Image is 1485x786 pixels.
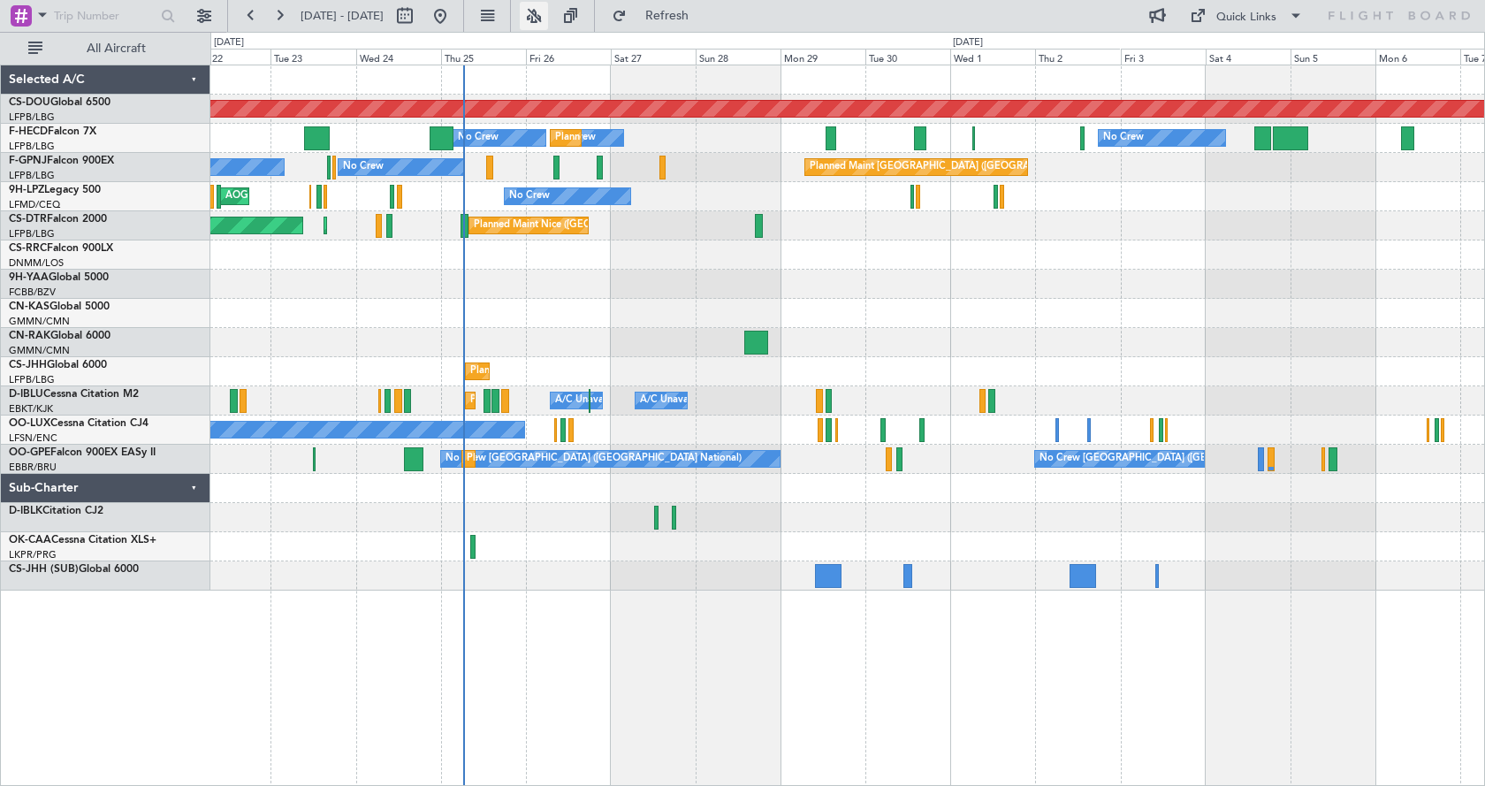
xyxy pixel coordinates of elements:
[9,243,47,254] span: CS-RRC
[9,198,60,211] a: LFMD/CEQ
[470,358,749,385] div: Planned Maint [GEOGRAPHIC_DATA] ([GEOGRAPHIC_DATA])
[54,3,156,29] input: Trip Number
[9,360,47,370] span: CS-JHH
[9,185,101,195] a: 9H-LPZLegacy 500
[9,418,148,429] a: OO-LUXCessna Citation CJ4
[9,156,47,166] span: F-GPNJ
[9,256,64,270] a: DNMM/LOS
[9,389,43,400] span: D-IBLU
[781,49,865,65] div: Mon 29
[9,227,55,240] a: LFPB/LBG
[445,446,742,472] div: No Crew [GEOGRAPHIC_DATA] ([GEOGRAPHIC_DATA] National)
[1216,9,1276,27] div: Quick Links
[9,447,156,458] a: OO-GPEFalcon 900EX EASy II
[9,315,70,328] a: GMMN/CMN
[509,183,550,210] div: No Crew
[9,402,53,416] a: EBKT/KJK
[19,34,192,63] button: All Aircraft
[9,535,156,546] a: OK-CAACessna Citation XLS+
[1121,49,1206,65] div: Fri 3
[9,111,55,124] a: LFPB/LBG
[1035,49,1120,65] div: Thu 2
[9,97,50,108] span: CS-DOU
[458,125,499,151] div: No Crew
[474,212,671,239] div: Planned Maint Nice ([GEOGRAPHIC_DATA])
[1039,446,1336,472] div: No Crew [GEOGRAPHIC_DATA] ([GEOGRAPHIC_DATA] National)
[9,126,48,137] span: F-HECD
[356,49,441,65] div: Wed 24
[470,387,667,414] div: Planned Maint Nice ([GEOGRAPHIC_DATA])
[696,49,781,65] div: Sun 28
[1103,125,1144,151] div: No Crew
[186,49,270,65] div: Mon 22
[9,214,107,225] a: CS-DTRFalcon 2000
[9,286,56,299] a: FCBB/BZV
[1206,49,1291,65] div: Sat 4
[9,360,107,370] a: CS-JHHGlobal 6000
[950,49,1035,65] div: Wed 1
[9,447,50,458] span: OO-GPE
[630,10,704,22] span: Refresh
[225,183,367,210] div: AOG Maint Cannes (Mandelieu)
[9,564,79,575] span: CS-JHH (SUB)
[953,35,983,50] div: [DATE]
[9,535,51,546] span: OK-CAA
[1181,2,1312,30] button: Quick Links
[604,2,710,30] button: Refresh
[555,125,834,151] div: Planned Maint [GEOGRAPHIC_DATA] ([GEOGRAPHIC_DATA])
[611,49,696,65] div: Sat 27
[9,140,55,153] a: LFPB/LBG
[46,42,187,55] span: All Aircraft
[9,156,114,166] a: F-GPNJFalcon 900EX
[9,169,55,182] a: LFPB/LBG
[1375,49,1460,65] div: Mon 6
[301,8,384,24] span: [DATE] - [DATE]
[9,97,110,108] a: CS-DOUGlobal 6500
[9,389,139,400] a: D-IBLUCessna Citation M2
[9,301,110,312] a: CN-KASGlobal 5000
[467,446,787,472] div: Planned Maint [GEOGRAPHIC_DATA] ([GEOGRAPHIC_DATA] National)
[9,272,49,283] span: 9H-YAA
[9,243,113,254] a: CS-RRCFalcon 900LX
[9,344,70,357] a: GMMN/CMN
[441,49,526,65] div: Thu 25
[270,49,355,65] div: Tue 23
[640,387,922,414] div: A/C Unavailable [GEOGRAPHIC_DATA]-[GEOGRAPHIC_DATA]
[9,214,47,225] span: CS-DTR
[9,431,57,445] a: LFSN/ENC
[343,154,384,180] div: No Crew
[9,126,96,137] a: F-HECDFalcon 7X
[9,461,57,474] a: EBBR/BRU
[9,272,109,283] a: 9H-YAAGlobal 5000
[214,35,244,50] div: [DATE]
[555,387,884,414] div: A/C Unavailable [GEOGRAPHIC_DATA] ([GEOGRAPHIC_DATA] National)
[9,506,42,516] span: D-IBLK
[1291,49,1375,65] div: Sun 5
[526,49,611,65] div: Fri 26
[9,301,49,312] span: CN-KAS
[9,331,110,341] a: CN-RAKGlobal 6000
[9,418,50,429] span: OO-LUX
[9,506,103,516] a: D-IBLKCitation CJ2
[9,331,50,341] span: CN-RAK
[9,548,57,561] a: LKPR/PRG
[810,154,1088,180] div: Planned Maint [GEOGRAPHIC_DATA] ([GEOGRAPHIC_DATA])
[9,185,44,195] span: 9H-LPZ
[9,564,139,575] a: CS-JHH (SUB)Global 6000
[865,49,950,65] div: Tue 30
[9,373,55,386] a: LFPB/LBG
